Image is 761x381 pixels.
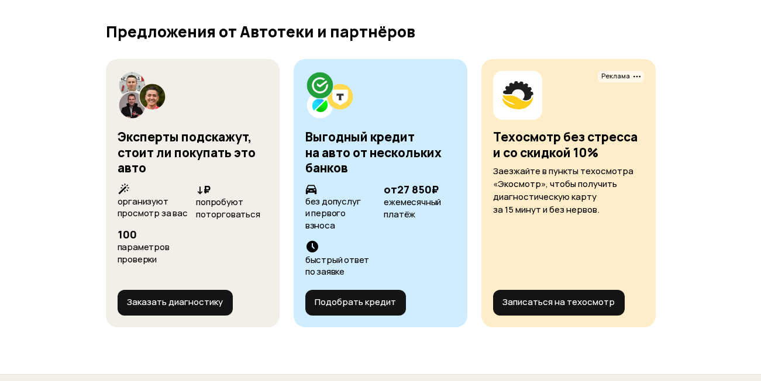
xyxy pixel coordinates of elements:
span: ежемесячный платёж [384,196,441,220]
span: от 27 850 ₽ [384,182,439,196]
span: 100 [118,227,137,241]
span: попробуют поторговаться [196,196,260,220]
button: Подобрать кредит [305,290,406,316]
p: Заезжайте в пункты техосмотра «Экосмотр», чтобы получить диагностическую карту за 15 минут и без ... [493,165,633,216]
span: организуют просмотр за вас [118,195,188,220]
button: Заказать диагностику [118,290,233,316]
h3: Эксперты подскажут, стоит ли покупать это авто [118,129,256,176]
span: без допуслуг и первого взноса [305,195,361,231]
span: Реклама [601,72,630,81]
span: параметров проверки [118,241,170,265]
h2: Предложения от Автотеки и партнёров [106,23,656,40]
h3: Техосмотр без стресса и со скидкой 10% [493,129,638,161]
span: Реклама [598,71,644,82]
span: быстрый ответ по заявке [305,254,369,278]
span: ↓₽ [196,182,211,196]
button: Записаться на техосмотр [493,290,625,316]
h3: Выгодный кредит на авто от нескольких банков [305,129,442,176]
